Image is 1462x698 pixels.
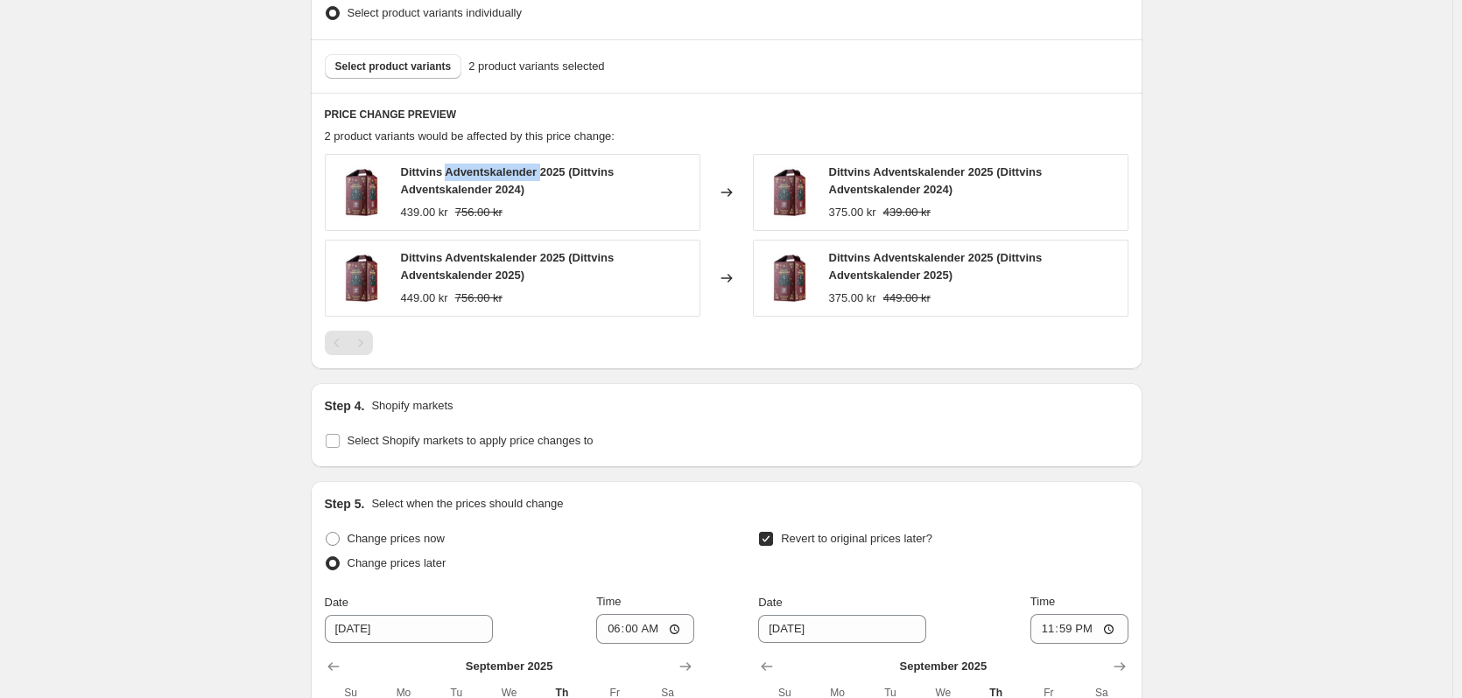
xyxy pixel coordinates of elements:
[673,654,698,679] button: Show next month, October 2025
[348,532,445,545] span: Change prices now
[371,397,453,415] p: Shopify markets
[334,166,387,219] img: Adventskalender_den_nye_80x.jpg
[321,654,346,679] button: Show previous month, August 2025
[325,615,493,643] input: 9/25/2025
[829,290,876,307] div: 375.00 kr
[758,615,926,643] input: 9/25/2025
[883,204,931,221] strike: 439.00 kr
[371,495,563,513] p: Select when the prices should change
[325,331,373,355] nav: Pagination
[401,204,448,221] div: 439.00 kr
[334,252,387,304] img: Adventskalender_den_nye_80x.jpg
[829,165,1043,196] span: Dittvins Adventskalender 2025 (Dittvins Adventskalender 2024)
[829,204,876,221] div: 375.00 kr
[596,614,694,644] input: 12:00
[325,129,615,143] span: 2 product variants would be affected by this price change:
[325,108,1128,122] h6: PRICE CHANGE PREVIEW
[829,251,1043,282] span: Dittvins Adventskalender 2025 (Dittvins Adventskalender 2025)
[335,59,452,73] span: Select product variants
[325,54,462,79] button: Select product variants
[401,165,615,196] span: Dittvins Adventskalender 2025 (Dittvins Adventskalender 2024)
[758,596,782,609] span: Date
[348,434,594,447] span: Select Shopify markets to apply price changes to
[468,58,604,75] span: 2 product variants selected
[325,495,365,513] h2: Step 5.
[1107,654,1132,679] button: Show next month, October 2025
[1030,595,1055,608] span: Time
[401,290,448,307] div: 449.00 kr
[883,290,931,307] strike: 449.00 kr
[781,532,932,545] span: Revert to original prices later?
[455,204,503,221] strike: 756.00 kr
[755,654,779,679] button: Show previous month, August 2025
[596,595,621,608] span: Time
[455,290,503,307] strike: 756.00 kr
[348,6,522,19] span: Select product variants individually
[401,251,615,282] span: Dittvins Adventskalender 2025 (Dittvins Adventskalender 2025)
[763,166,815,219] img: Adventskalender_den_nye_80x.jpg
[325,596,348,609] span: Date
[1030,614,1128,644] input: 12:00
[763,252,815,304] img: Adventskalender_den_nye_80x.jpg
[325,397,365,415] h2: Step 4.
[348,556,446,569] span: Change prices later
